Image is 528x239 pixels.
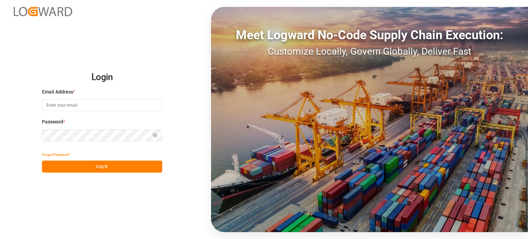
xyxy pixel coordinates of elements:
[42,88,73,96] span: Email Address
[42,149,70,161] button: Forgot Password?
[42,161,162,173] button: Log In
[211,44,528,59] div: Customize Locally, Govern Globally, Deliver Fast
[42,118,63,126] span: Password
[42,99,162,111] input: Enter your email
[42,66,162,88] h2: Login
[211,26,528,44] div: Meet Logward No-Code Supply Chain Execution:
[14,7,72,16] img: Logward_new_orange.png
